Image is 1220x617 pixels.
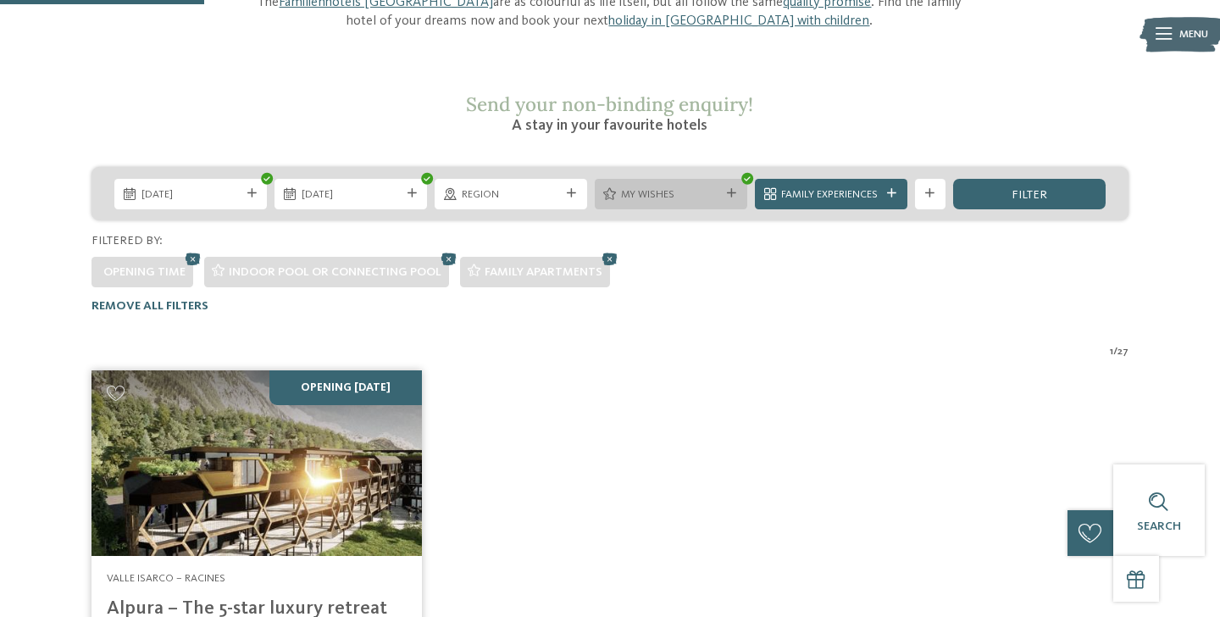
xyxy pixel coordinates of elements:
span: My wishes [621,187,720,203]
span: Family Experiences [781,187,880,203]
span: Valle Isarco – Racines [107,573,225,584]
span: [DATE] [302,187,401,203]
span: Opening time [103,266,186,278]
span: / [1113,344,1117,359]
a: holiday in [GEOGRAPHIC_DATA] with children [608,14,869,28]
span: Search [1137,520,1181,532]
span: 1 [1110,344,1113,359]
span: A stay in your favourite hotels [512,118,707,133]
span: 27 [1117,344,1128,359]
span: [DATE] [141,187,241,203]
span: Family apartments [485,266,602,278]
span: Filtered by: [91,235,163,247]
img: Looking for family hotels? Find the best ones here! [91,370,422,556]
span: Region [462,187,561,203]
span: Indoor pool or connecting pool [229,266,441,278]
span: Send your non-binding enquiry! [466,92,753,116]
span: filter [1012,189,1047,201]
span: Remove all filters [91,300,208,312]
